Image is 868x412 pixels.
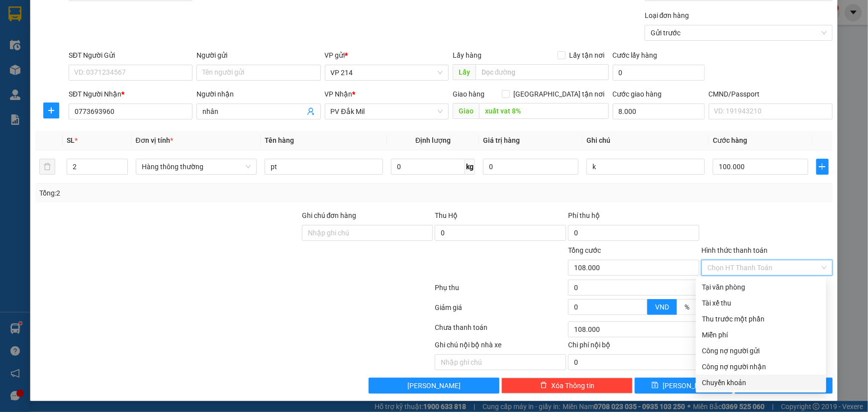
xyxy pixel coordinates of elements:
[39,159,55,175] button: delete
[702,377,820,388] div: Chuyển khoản
[67,136,75,144] span: SL
[302,225,433,241] input: Ghi chú đơn hàng
[43,103,59,118] button: plus
[434,302,568,319] div: Giảm giá
[702,361,820,372] div: Công nợ người nhận
[696,359,826,375] div: Cước gửi hàng sẽ được ghi vào công nợ của người nhận
[702,345,820,356] div: Công nợ người gửi
[483,159,579,175] input: 0
[816,159,829,175] button: plus
[568,339,699,354] div: Chi phí nội bộ
[586,159,705,175] input: Ghi Chú
[196,50,320,61] div: Người gửi
[136,136,173,144] span: Đơn vị tính
[44,106,59,114] span: plus
[95,45,140,52] span: 13:48:39 [DATE]
[39,188,335,199] div: Tổng: 2
[568,210,699,225] div: Phí thu hộ
[702,313,820,324] div: Thu trước một phần
[331,104,443,119] span: PV Đắk Mil
[434,282,568,300] div: Phụ thu
[696,343,826,359] div: Cước gửi hàng sẽ được ghi vào công nợ của người gửi
[325,90,353,98] span: VP Nhận
[582,131,709,150] th: Ghi chú
[325,50,449,61] div: VP gửi
[434,322,568,339] div: Chưa thanh toán
[702,329,820,340] div: Miễn phí
[613,51,658,59] label: Cước lấy hàng
[645,11,689,19] label: Loại đơn hàng
[613,90,662,98] label: Cước giao hàng
[663,380,716,391] span: [PERSON_NAME]
[510,89,609,100] span: [GEOGRAPHIC_DATA] tận nơi
[415,136,451,144] span: Định lượng
[331,65,443,80] span: VP 214
[817,163,828,171] span: plus
[10,69,20,84] span: Nơi gửi:
[702,282,820,293] div: Tại văn phòng
[265,136,294,144] span: Tên hàng
[302,211,357,219] label: Ghi chú đơn hàng
[142,159,251,174] span: Hàng thông thường
[34,72,50,78] span: VP 214
[702,298,820,309] div: Tài xế thu
[713,136,747,144] span: Cước hàng
[34,60,115,67] strong: BIÊN NHẬN GỬI HÀNG HOÁ
[568,246,601,254] span: Tổng cước
[613,65,705,81] input: Cước lấy hàng
[26,16,81,53] strong: CÔNG TY TNHH [GEOGRAPHIC_DATA] 214 QL13 - P.26 - Q.BÌNH THẠNH - TP HCM 1900888606
[453,64,476,80] span: Lấy
[453,90,484,98] span: Giao hàng
[476,64,609,80] input: Dọc đường
[465,159,475,175] span: kg
[709,89,833,100] div: CMND/Passport
[613,103,705,119] input: Cước giao hàng
[684,303,689,311] span: %
[635,378,733,394] button: save[PERSON_NAME]
[651,25,827,40] span: Gửi trước
[483,136,520,144] span: Giá trị hàng
[369,378,500,394] button: [PERSON_NAME]
[76,69,92,84] span: Nơi nhận:
[652,382,659,390] span: save
[10,22,23,47] img: logo
[501,378,633,394] button: deleteXóa Thông tin
[435,339,566,354] div: Ghi chú nội bộ nhà xe
[701,246,768,254] label: Hình thức thanh toán
[435,211,458,219] span: Thu Hộ
[566,50,609,61] span: Lấy tận nơi
[453,103,479,119] span: Giao
[655,303,669,311] span: VND
[307,107,315,115] span: user-add
[453,51,482,59] span: Lấy hàng
[479,103,609,119] input: Dọc đường
[407,380,461,391] span: [PERSON_NAME]
[69,50,193,61] div: SĐT Người Gửi
[551,380,594,391] span: Xóa Thông tin
[69,89,193,100] div: SĐT Người Nhận
[196,89,320,100] div: Người nhận
[100,70,128,75] span: PV Krông Nô
[265,159,383,175] input: VD: Bàn, Ghế
[540,382,547,390] span: delete
[96,37,140,45] span: 21408250674
[435,354,566,370] input: Nhập ghi chú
